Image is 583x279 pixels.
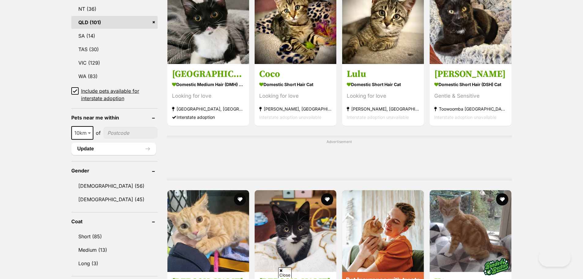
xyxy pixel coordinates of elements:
[434,80,507,89] strong: Domestic Short Hair (DSH) Cat
[71,143,156,155] button: Update
[321,193,333,205] button: favourite
[71,219,158,224] header: Coat
[172,80,245,89] strong: Domestic Medium Hair (DMH) Cat
[434,105,507,113] strong: Toowoomba [GEOGRAPHIC_DATA], [GEOGRAPHIC_DATA]
[71,179,158,192] a: [DEMOGRAPHIC_DATA] (56)
[71,29,158,42] a: SA (14)
[71,56,158,69] a: VIC (129)
[71,168,158,173] header: Gender
[259,105,332,113] strong: [PERSON_NAME], [GEOGRAPHIC_DATA]
[278,267,292,278] span: Close
[347,92,419,100] div: Looking for love
[167,190,249,272] img: Robert - Domestic Short Hair Cat
[172,113,245,121] div: Interstate adoption
[72,129,93,137] span: 10km
[71,243,158,256] a: Medium (13)
[434,92,507,100] div: Gentle & Sensitive
[172,68,245,80] h3: [GEOGRAPHIC_DATA]
[71,70,158,83] a: WA (83)
[172,105,245,113] strong: [GEOGRAPHIC_DATA], [GEOGRAPHIC_DATA]
[259,68,332,80] h3: Coco
[539,248,571,267] iframe: Help Scout Beacon - Open
[172,92,245,100] div: Looking for love
[71,193,158,206] a: [DEMOGRAPHIC_DATA] (45)
[71,115,158,120] header: Pets near me within
[71,87,158,102] a: Include pets available for interstate adoption
[167,136,512,180] div: Advertisement
[259,92,332,100] div: Looking for love
[259,80,332,89] strong: Domestic Short Hair Cat
[259,115,321,120] span: Interstate adoption unavailable
[234,193,246,205] button: favourite
[96,129,101,137] span: of
[103,127,158,139] input: postcode
[434,68,507,80] h3: [PERSON_NAME]
[347,80,419,89] strong: Domestic Short Hair Cat
[496,193,508,205] button: favourite
[430,64,511,126] a: [PERSON_NAME] Domestic Short Hair (DSH) Cat Gentle & Sensitive Toowoomba [GEOGRAPHIC_DATA], [GEOG...
[342,64,424,126] a: Lulu Domestic Short Hair Cat Looking for love [PERSON_NAME], [GEOGRAPHIC_DATA] Interstate adoptio...
[71,257,158,270] a: Long (3)
[167,64,249,126] a: [GEOGRAPHIC_DATA] Domestic Medium Hair (DMH) Cat Looking for love [GEOGRAPHIC_DATA], [GEOGRAPHIC_...
[71,230,158,243] a: Short (85)
[71,43,158,56] a: TAS (30)
[255,64,336,126] a: Coco Domestic Short Hair Cat Looking for love [PERSON_NAME], [GEOGRAPHIC_DATA] Interstate adoptio...
[347,115,409,120] span: Interstate adoption unavailable
[255,190,336,272] img: Alice - Domestic Short Hair (DSH) Cat
[71,16,158,29] a: QLD (101)
[430,190,511,272] img: K3 - Domestic Short Hair (DSH) Cat
[71,2,158,15] a: NT (36)
[347,68,419,80] h3: Lulu
[71,126,93,140] span: 10km
[347,105,419,113] strong: [PERSON_NAME], [GEOGRAPHIC_DATA]
[434,115,496,120] span: Interstate adoption unavailable
[81,87,158,102] span: Include pets available for interstate adoption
